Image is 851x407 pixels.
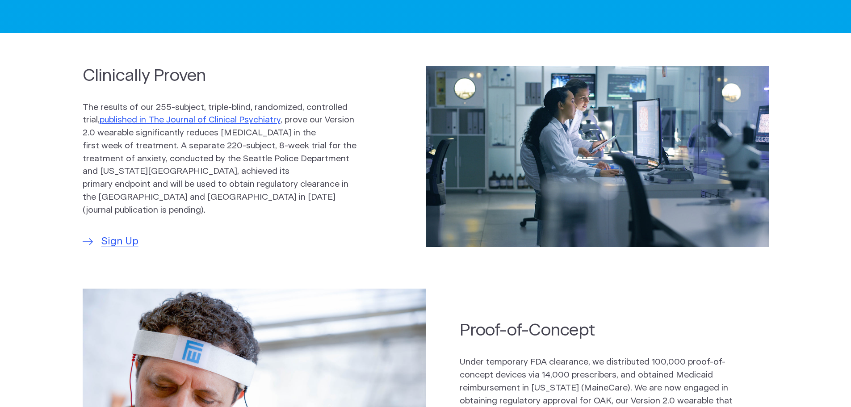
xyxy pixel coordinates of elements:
[83,64,357,87] h2: Clinically Proven
[101,234,138,249] span: Sign Up
[100,116,281,124] a: published in The Journal of Clinical Psychiatry
[83,234,138,249] a: Sign Up
[83,101,357,217] p: The results of our 255-subject, triple-blind, randomized, controlled trial, , prove our Version 2...
[460,319,734,342] h2: Proof-of-Concept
